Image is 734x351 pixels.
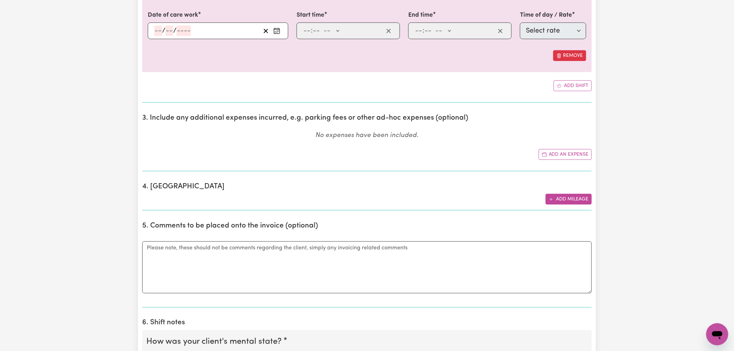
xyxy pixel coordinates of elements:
h2: 4. [GEOGRAPHIC_DATA] [142,182,592,191]
button: Enter the date of care work [271,26,282,36]
span: / [162,27,165,35]
label: Start time [297,11,324,20]
input: -- [424,26,432,36]
legend: How was your client's mental state? [146,336,284,348]
input: -- [313,26,320,36]
input: -- [415,26,423,36]
input: -- [165,26,173,36]
button: Add mileage [546,194,592,205]
button: Add another expense [539,149,592,160]
h2: 5. Comments to be placed onto the invoice (optional) [142,222,592,230]
label: End time [408,11,433,20]
label: Time of day / Rate [520,11,572,20]
label: Date of care work [148,11,198,20]
iframe: Button to launch messaging window [706,323,728,345]
input: -- [154,26,162,36]
input: -- [303,26,311,36]
span: / [173,27,177,35]
input: ---- [177,26,191,36]
span: : [311,27,313,35]
button: Remove this shift [553,50,586,61]
h2: 6. Shift notes [142,319,592,327]
button: Clear date [261,26,271,36]
em: No expenses have been included. [316,132,419,139]
h2: 3. Include any additional expenses incurred, e.g. parking fees or other ad-hoc expenses (optional) [142,114,592,122]
button: Add another shift [554,80,592,91]
span: : [423,27,424,35]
